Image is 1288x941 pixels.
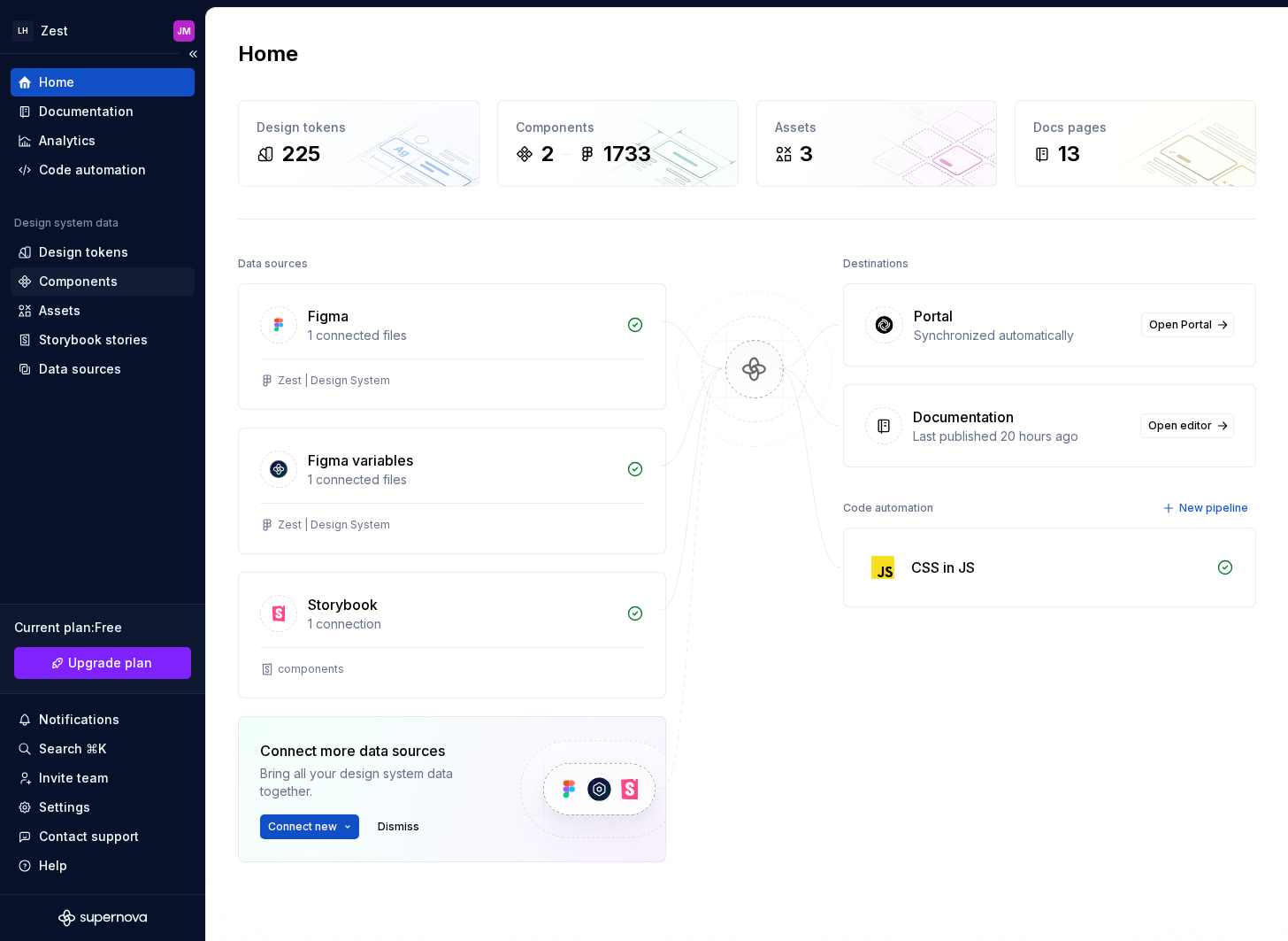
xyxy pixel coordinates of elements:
[800,140,813,168] div: 3
[39,103,134,120] div: Documentation
[11,793,195,821] a: Settings
[39,161,146,179] div: Code automation
[4,12,202,50] button: LHZestJM
[257,119,461,136] div: Design tokens
[14,216,119,230] div: Design system data
[39,73,74,91] div: Home
[11,822,195,851] button: Contact support
[11,238,195,266] a: Design tokens
[843,251,908,276] div: Destinations
[603,140,651,168] div: 1733
[497,100,739,187] a: Components21733
[180,42,205,66] button: Collapse sidebar
[39,243,128,261] div: Design tokens
[775,119,979,136] div: Assets
[914,305,953,327] div: Portal
[1148,419,1212,433] span: Open editor
[1149,318,1212,332] span: Open Portal
[39,769,108,787] div: Invite team
[911,557,975,578] div: CSS in JS
[39,331,148,349] div: Storybook stories
[39,132,96,150] div: Analytics
[540,140,554,168] div: 2
[1179,501,1248,515] span: New pipeline
[914,327,1131,344] div: Synchronized automatically
[11,297,195,325] a: Assets
[1033,119,1238,136] div: Docs pages
[1140,413,1234,438] a: Open editor
[39,857,67,875] div: Help
[278,518,390,532] div: Zest | Design System
[11,764,195,792] a: Invite team
[39,360,121,378] div: Data sources
[308,615,616,633] div: 1 connection
[370,814,427,839] button: Dismiss
[378,820,419,834] span: Dismiss
[260,740,490,761] div: Connect more data sources
[177,24,191,38] div: JM
[260,814,359,839] button: Connect new
[1058,140,1080,168] div: 13
[516,119,720,136] div: Components
[268,820,337,834] span: Connect new
[11,706,195,734] button: Notifications
[308,305,349,327] div: Figma
[11,127,195,155] a: Analytics
[308,471,616,489] div: 1 connected files
[281,140,320,168] div: 225
[278,662,344,676] div: components
[39,273,118,290] div: Components
[1015,100,1256,187] a: Docs pages13
[11,267,195,296] a: Components
[308,450,413,471] div: Figma variables
[308,594,378,615] div: Storybook
[756,100,998,187] a: Assets3
[238,251,308,276] div: Data sources
[238,572,666,698] a: Storybook1 connectioncomponents
[11,735,195,763] button: Search ⌘K
[238,428,666,554] a: Figma variables1 connected filesZest | Design System
[913,406,1014,428] div: Documentation
[39,828,139,845] div: Contact support
[1157,496,1256,521] button: New pipeline
[11,156,195,184] a: Code automation
[14,647,191,679] button: Upgrade plan
[11,852,195,880] button: Help
[260,765,490,800] div: Bring all your design system data together.
[12,20,34,42] div: LH
[39,302,80,320] div: Assets
[308,327,616,344] div: 1 connected files
[238,283,666,410] a: Figma1 connected filesZest | Design System
[238,100,479,187] a: Design tokens225
[1141,312,1234,337] a: Open Portal
[11,326,195,354] a: Storybook stories
[39,711,119,729] div: Notifications
[278,374,390,388] div: Zest | Design System
[11,97,195,126] a: Documentation
[41,22,68,40] div: Zest
[39,740,106,758] div: Search ⌘K
[11,68,195,96] a: Home
[11,355,195,383] a: Data sources
[68,654,152,672] span: Upgrade plan
[913,428,1130,445] div: Last published 20 hours ago
[58,909,147,927] svg: Supernova Logo
[39,798,90,816] div: Settings
[843,496,933,521] div: Code automation
[14,619,191,636] div: Current plan : Free
[238,40,298,68] h2: Home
